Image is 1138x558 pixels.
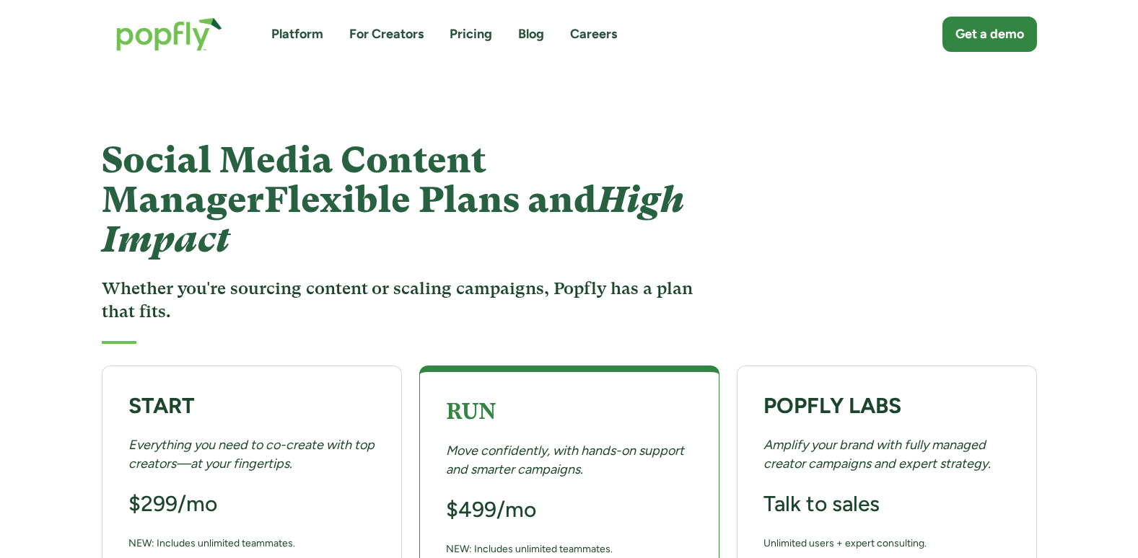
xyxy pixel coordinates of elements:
h3: $499/mo [446,496,536,523]
div: Unlimited users + expert consulting. [763,534,927,552]
h3: Talk to sales [763,490,880,518]
h3: $299/mo [128,490,217,518]
h3: Whether you're sourcing content or scaling campaigns, Popfly has a plan that fits. [102,277,700,324]
a: Blog [518,25,544,43]
a: For Creators [349,25,424,43]
em: Everything you need to co-create with top creators—at your fingertips. [128,437,375,471]
div: NEW: Includes unlimited teammates. [128,534,295,552]
a: Platform [271,25,323,43]
a: home [102,3,237,66]
em: Amplify your brand with fully managed creator campaigns and expert strategy. [763,437,991,471]
h1: Social Media Content Manager [102,141,700,260]
a: Careers [570,25,617,43]
strong: POPFLY LABS [763,392,901,419]
div: Get a demo [955,25,1024,43]
a: Pricing [450,25,492,43]
strong: START [128,392,195,419]
span: Flexible Plans and [102,179,684,260]
em: Move confidently, with hands-on support and smarter campaigns. [446,443,684,477]
em: High Impact [102,179,684,260]
strong: RUN [446,399,496,424]
div: NEW: Includes unlimited teammates. [446,540,613,558]
a: Get a demo [942,17,1037,52]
